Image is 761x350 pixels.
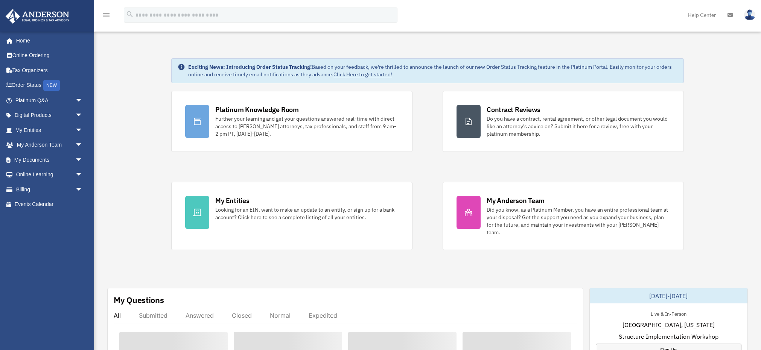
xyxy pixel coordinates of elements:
a: Online Learningarrow_drop_down [5,167,94,182]
div: My Anderson Team [487,196,545,205]
a: Online Ordering [5,48,94,63]
span: arrow_drop_down [75,93,90,108]
span: arrow_drop_down [75,138,90,153]
a: Platinum Q&Aarrow_drop_down [5,93,94,108]
div: All [114,312,121,319]
div: Did you know, as a Platinum Member, you have an entire professional team at your disposal? Get th... [487,206,670,236]
a: Events Calendar [5,197,94,212]
div: Closed [232,312,252,319]
div: Contract Reviews [487,105,540,114]
div: Do you have a contract, rental agreement, or other legal document you would like an attorney's ad... [487,115,670,138]
a: menu [102,13,111,20]
a: Contract Reviews Do you have a contract, rental agreement, or other legal document you would like... [443,91,684,152]
a: Platinum Knowledge Room Further your learning and get your questions answered real-time with dire... [171,91,412,152]
a: My Anderson Teamarrow_drop_down [5,138,94,153]
a: My Entitiesarrow_drop_down [5,123,94,138]
span: arrow_drop_down [75,108,90,123]
img: Anderson Advisors Platinum Portal [3,9,72,24]
span: arrow_drop_down [75,182,90,197]
div: NEW [43,80,60,91]
a: Order StatusNEW [5,78,94,93]
div: Live & In-Person [645,309,693,317]
div: [DATE]-[DATE] [590,288,748,303]
div: Looking for an EIN, want to make an update to an entity, or sign up for a bank account? Click her... [215,206,399,221]
div: Platinum Knowledge Room [215,105,299,114]
div: Answered [186,312,214,319]
a: Tax Organizers [5,63,94,78]
a: Click Here to get started! [333,71,392,78]
a: My Anderson Team Did you know, as a Platinum Member, you have an entire professional team at your... [443,182,684,250]
span: arrow_drop_down [75,167,90,183]
a: Home [5,33,90,48]
div: My Questions [114,294,164,306]
a: My Entities Looking for an EIN, want to make an update to an entity, or sign up for a bank accoun... [171,182,412,250]
strong: Exciting News: Introducing Order Status Tracking! [188,64,312,70]
div: Normal [270,312,291,319]
div: Submitted [139,312,167,319]
span: arrow_drop_down [75,152,90,168]
a: Billingarrow_drop_down [5,182,94,197]
i: search [126,10,134,18]
div: Based on your feedback, we're thrilled to announce the launch of our new Order Status Tracking fe... [188,63,677,78]
a: My Documentsarrow_drop_down [5,152,94,167]
div: Expedited [309,312,337,319]
i: menu [102,11,111,20]
img: User Pic [744,9,755,20]
span: [GEOGRAPHIC_DATA], [US_STATE] [622,320,715,329]
div: Further your learning and get your questions answered real-time with direct access to [PERSON_NAM... [215,115,399,138]
span: arrow_drop_down [75,123,90,138]
div: My Entities [215,196,249,205]
a: Digital Productsarrow_drop_down [5,108,94,123]
span: Structure Implementation Workshop [619,332,718,341]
